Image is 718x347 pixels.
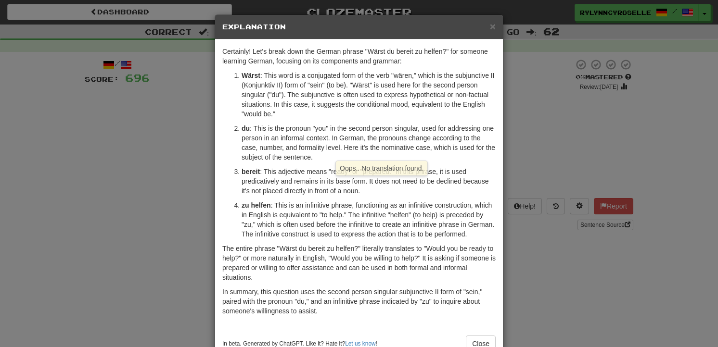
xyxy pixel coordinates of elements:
[490,21,496,31] button: Close
[222,47,496,66] p: Certainly! Let's break down the German phrase "Wärst du bereit zu helfen?" for someone learning G...
[222,287,496,316] p: In summary, this question uses the second person singular subjunctive II form of "sein," paired w...
[242,168,260,175] strong: bereit
[242,124,250,132] strong: du
[242,124,496,162] p: : This is the pronoun "you" in the second person singular, used for addressing one person in an i...
[345,340,375,347] a: Let us know
[242,201,271,209] strong: zu helfen
[242,72,260,79] strong: Wärst
[242,71,496,119] p: : This word is a conjugated form of the verb "wären," which is the subjunctive II (Konjunktiv II)...
[222,22,496,32] h5: Explanation
[242,200,496,239] p: : This is an infinitive phrase, functioning as an infinitive construction, which in English is eq...
[242,167,496,196] p: : This adjective means "ready" or "prepared." In this phrase, it is used predicatively and remain...
[222,244,496,282] p: The entire phrase "Wärst du bereit zu helfen?" literally translates to "Would you be ready to hel...
[490,21,496,32] span: ×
